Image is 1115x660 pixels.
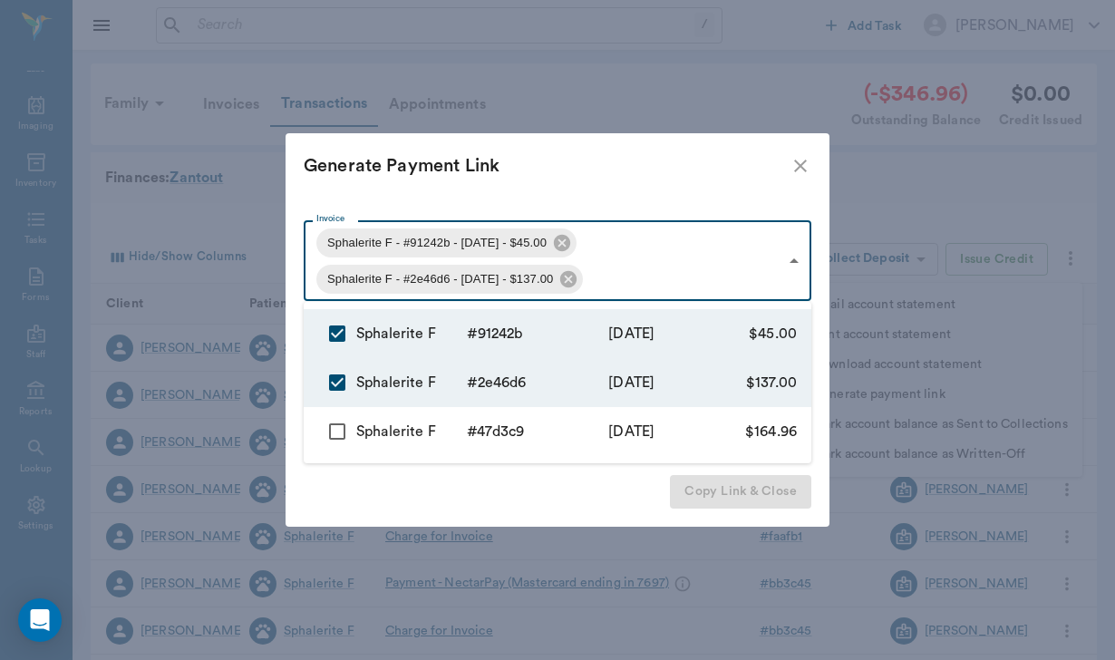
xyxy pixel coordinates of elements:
[467,372,577,393] div: # 2e46d6
[687,421,798,442] div: $164.96
[577,421,687,442] div: [DATE]
[356,323,467,345] div: Sphalerite F
[356,421,467,442] div: Sphalerite F
[18,598,62,642] div: Open Intercom Messenger
[467,421,577,442] div: # 47d3c9
[687,323,798,345] div: $45.00
[577,372,687,393] div: [DATE]
[356,372,467,393] div: Sphalerite F
[687,372,798,393] div: $137.00
[467,323,577,345] div: # 91242b
[577,323,687,345] div: [DATE]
